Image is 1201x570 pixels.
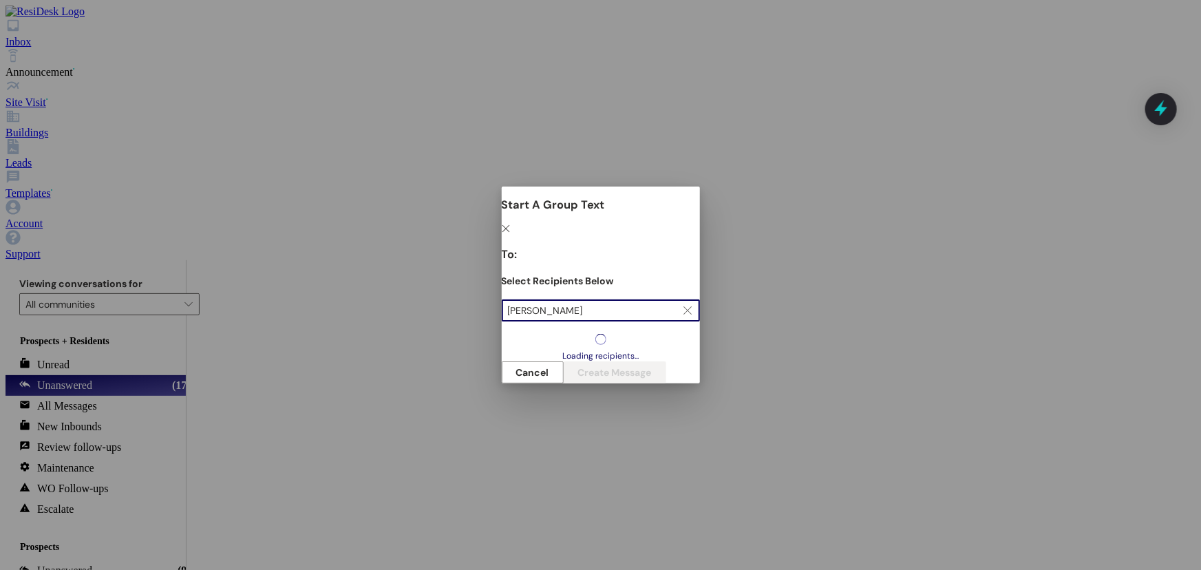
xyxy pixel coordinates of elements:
h3: Start A Group Text [502,198,700,212]
span: Create Message [578,368,652,377]
div: Loading recipients... [562,350,639,361]
h4: Select Recipients Below [502,275,700,287]
button: Cancel [502,361,564,383]
i:  [684,305,692,316]
i:  [502,224,511,233]
span: Cancel [516,368,549,377]
h3: To: [502,247,700,262]
input: Search for any contact or apartment [508,301,677,320]
button: Create Message [564,361,666,383]
button: Clear text [677,300,699,321]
